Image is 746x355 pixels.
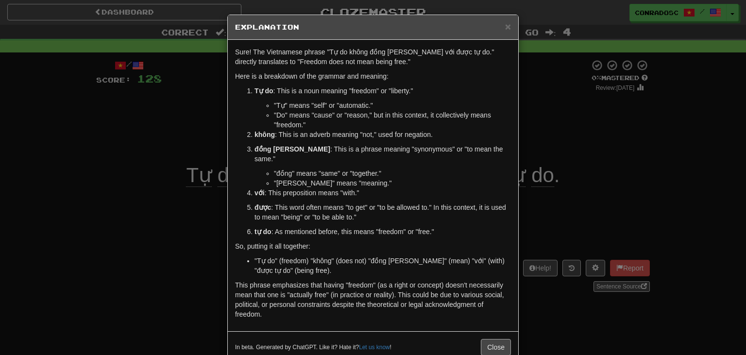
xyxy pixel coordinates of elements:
[254,227,511,237] p: : As mentioned before, this means "freedom" or "free."
[235,22,511,32] h5: Explanation
[254,145,330,153] strong: đồng [PERSON_NAME]
[235,343,391,352] small: In beta. Generated by ChatGPT. Like it? Hate it? !
[274,169,511,178] li: "đồng" means "same" or "together."
[274,178,511,188] li: "[PERSON_NAME]" means "meaning."
[274,101,511,110] li: "Tự" means "self" or "automatic."
[254,228,271,236] strong: tự do
[254,203,271,211] strong: được
[254,256,511,275] li: "Tự do" (freedom) "không" (does not) "đồng [PERSON_NAME]" (mean) "với" (with) "được tự do" (being...
[235,241,511,251] p: So, putting it all together:
[254,203,511,222] p: : This word often means "to get" or "to be allowed to." In this context, it is used to mean "bein...
[254,188,511,198] p: : This preposition means "with."
[235,47,511,67] p: Sure! The Vietnamese phrase "Tự do không đồng [PERSON_NAME] với được tự do." directly translates ...
[254,144,511,164] p: : This is a phrase meaning "synonymous" or "to mean the same."
[254,86,511,96] p: : This is a noun meaning "freedom" or "liberty."
[359,344,390,351] a: Let us know
[254,131,275,138] strong: không
[254,130,511,139] p: : This is an adverb meaning "not," used for negation.
[254,87,273,95] strong: Tự do
[274,110,511,130] li: "Do" means "cause" or "reason," but in this context, it collectively means "freedom."
[505,21,511,32] button: Close
[235,71,511,81] p: Here is a breakdown of the grammar and meaning:
[235,280,511,319] p: This phrase emphasizes that having "freedom" (as a right or concept) doesn't necessarily mean tha...
[254,189,265,197] strong: với
[505,21,511,32] span: ×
